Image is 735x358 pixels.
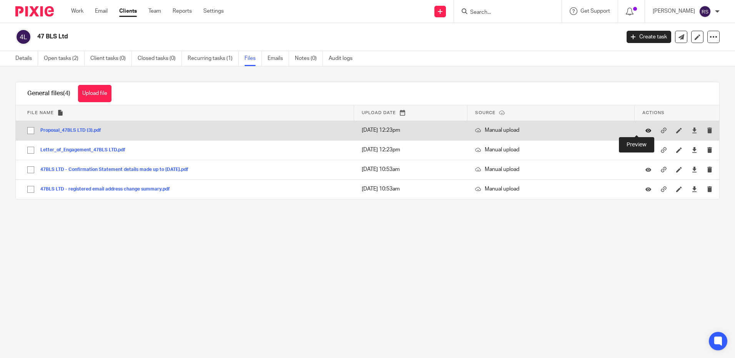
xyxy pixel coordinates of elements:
[362,185,460,193] p: [DATE] 10:53am
[138,51,182,66] a: Closed tasks (0)
[40,167,194,172] button: 47BLS LTD - Confirmation Statement details made up to [DATE].pdf
[148,7,161,15] a: Team
[692,126,697,134] a: Download
[362,166,460,173] p: [DATE] 10:53am
[95,7,108,15] a: Email
[362,126,460,134] p: [DATE] 12:23pm
[268,51,289,66] a: Emails
[90,51,132,66] a: Client tasks (0)
[23,123,38,138] input: Select
[23,182,38,197] input: Select
[119,7,137,15] a: Clients
[627,31,671,43] a: Create task
[475,146,627,154] p: Manual upload
[40,148,131,153] button: Letter_of_Engagement_47BLS LTD.pdf
[15,29,32,45] img: svg%3E
[692,166,697,173] a: Download
[653,7,695,15] p: [PERSON_NAME]
[692,185,697,193] a: Download
[362,146,460,154] p: [DATE] 12:23pm
[15,6,54,17] img: Pixie
[40,128,107,133] button: Proposal_47BLS LTD (3).pdf
[692,146,697,154] a: Download
[475,166,627,173] p: Manual upload
[37,33,499,41] h2: 47 BLS Ltd
[642,111,665,115] span: Actions
[475,185,627,193] p: Manual upload
[203,7,224,15] a: Settings
[244,51,262,66] a: Files
[78,85,111,102] button: Upload file
[44,51,85,66] a: Open tasks (2)
[469,9,539,16] input: Search
[23,143,38,157] input: Select
[329,51,358,66] a: Audit logs
[295,51,323,66] a: Notes (0)
[27,111,54,115] span: File name
[362,111,396,115] span: Upload date
[71,7,83,15] a: Work
[188,51,239,66] a: Recurring tasks (1)
[40,187,176,192] button: 47BLS LTD - registered email address change summary.pdf
[15,51,38,66] a: Details
[27,89,70,98] h1: General files
[63,90,70,96] span: (4)
[580,8,610,14] span: Get Support
[475,126,627,134] p: Manual upload
[699,5,711,18] img: svg%3E
[173,7,192,15] a: Reports
[23,162,38,177] input: Select
[475,111,496,115] span: Source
